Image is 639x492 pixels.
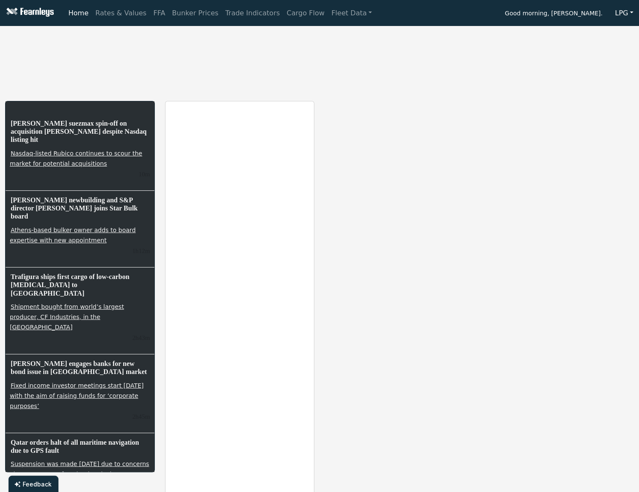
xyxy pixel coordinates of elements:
a: Athens-based bulker owner adds to board expertise with new appointment [10,226,136,245]
iframe: mini symbol-overview TradingView widget [485,101,634,195]
iframe: tickers TradingView widget [5,60,634,91]
small: 06/10/2025, 10:12:50 [139,171,150,178]
small: 06/10/2025, 08:39:41 [132,334,150,341]
a: Trade Indicators [222,5,283,22]
a: Fleet Data [328,5,375,22]
iframe: market overview TradingView widget [325,298,474,489]
a: Suspension was made [DATE] due to concerns about accuracy of navigation devices [10,460,149,478]
a: Cargo Flow [283,5,328,22]
h6: [PERSON_NAME] suezmax spin-off on acquisition [PERSON_NAME] despite Nasdaq listing hit [10,118,150,145]
h6: [PERSON_NAME] engages banks for new bond issue in [GEOGRAPHIC_DATA] market [10,359,150,377]
small: 06/10/2025, 08:37:45 [132,413,150,420]
a: Home [65,5,92,22]
button: LPG [610,5,639,21]
h6: [PERSON_NAME] newbuilding and S&P director [PERSON_NAME] joins Star Bulk board [10,195,150,222]
a: Shipment bought from world’s largest producer, CF Industries, in the [GEOGRAPHIC_DATA] [10,302,124,331]
a: Nasdaq-listed Rubico continues to scour the market for potential acquisitions [10,149,142,168]
iframe: mini symbol-overview TradingView widget [485,391,634,484]
h6: Trafigura ships first cargo of low-carbon [MEDICAL_DATA] to [GEOGRAPHIC_DATA] [10,272,150,298]
h6: Qatar orders halt of all maritime navigation due to GPS fault [10,437,150,455]
a: Bunker Prices [168,5,222,22]
a: Rates & Values [92,5,150,22]
iframe: mini symbol-overview TradingView widget [485,297,634,391]
small: 06/10/2025, 09:10:48 [132,247,150,254]
span: Good morning, [PERSON_NAME]. [505,7,603,21]
img: Fearnleys Logo [4,8,54,18]
a: Fixed income investor meetings start [DATE] with the aim of raising funds for ‘corporate purposes’ [10,381,144,410]
iframe: tickers TradingView widget [5,29,634,60]
iframe: market overview TradingView widget [325,101,474,298]
a: FFA [150,5,169,22]
iframe: mini symbol-overview TradingView widget [485,195,634,288]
